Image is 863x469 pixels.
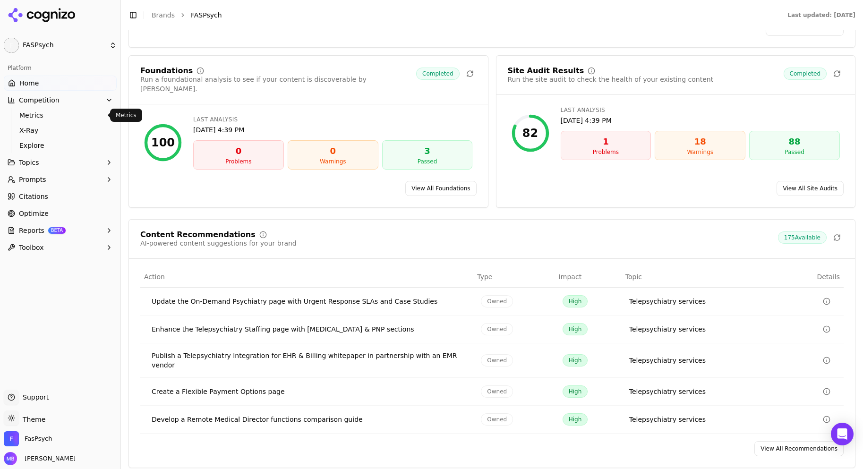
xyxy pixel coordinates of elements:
[4,206,117,221] a: Optimize
[4,38,19,53] span: F
[477,272,492,281] span: Type
[152,415,466,424] div: Develop a Remote Medical Director functions comparison guide
[140,266,473,288] th: Action
[19,111,102,120] span: Metrics
[292,145,374,158] div: 0
[140,231,256,239] div: Content Recommendations
[144,272,165,281] span: Action
[292,158,374,165] div: Warnings
[19,141,102,150] span: Explore
[116,111,137,119] p: Metrics
[16,109,105,122] a: Metrics
[386,145,469,158] div: 3
[473,266,555,288] th: Type
[16,139,105,152] a: Explore
[559,272,581,281] span: Impact
[19,175,46,184] span: Prompts
[4,223,117,238] button: ReportsBETA
[4,431,52,446] button: Open organization switcher
[152,11,175,19] a: Brands
[787,11,855,19] div: Last updated: [DATE]
[831,423,854,445] div: Open Intercom Messenger
[481,385,513,398] span: Owned
[629,324,706,334] a: Telepsychiatry services
[416,68,459,80] span: Completed
[754,441,844,456] a: View All Recommendations
[4,155,117,170] button: Topics
[629,356,706,365] a: Telepsychiatry services
[151,135,175,150] div: 100
[659,135,741,148] div: 18
[140,75,416,94] div: Run a foundational analysis to see if your content is discoverable by [PERSON_NAME].
[481,413,513,426] span: Owned
[629,387,706,396] a: Telepsychiatry services
[777,181,844,196] a: View All Site Audits
[4,431,19,446] img: FasPsych
[481,323,513,335] span: Owned
[152,297,466,306] div: Update the On-Demand Psychiatry page with Urgent Response SLAs and Case Studies
[561,106,840,114] div: Last Analysis
[23,41,105,50] span: FASPsych
[4,172,117,187] button: Prompts
[19,209,49,218] span: Optimize
[508,67,584,75] div: Site Audit Results
[563,295,588,307] span: High
[197,158,280,165] div: Problems
[152,387,466,396] div: Create a Flexible Payment Options page
[4,452,17,465] img: Michael Boyle
[19,192,48,201] span: Citations
[16,124,105,137] a: X-Ray
[784,68,827,80] span: Completed
[778,231,827,244] span: 175 Available
[622,266,785,288] th: Topic
[4,240,117,255] button: Toolbox
[4,452,76,465] button: Open user button
[659,148,741,156] div: Warnings
[386,158,469,165] div: Passed
[140,67,193,75] div: Foundations
[565,148,647,156] div: Problems
[19,226,44,235] span: Reports
[4,189,117,204] a: Citations
[563,323,588,335] span: High
[405,181,476,196] a: View All Foundations
[48,227,66,234] span: BETA
[563,354,588,367] span: High
[629,415,706,424] a: Telepsychiatry services
[197,145,280,158] div: 0
[19,95,60,105] span: Competition
[191,10,222,20] span: FASPsych
[193,116,473,123] div: Last Analysis
[555,266,622,288] th: Impact
[152,324,466,334] div: Enhance the Telepsychiatry Staffing page with [MEDICAL_DATA] & PNP sections
[563,385,588,398] span: High
[19,243,44,252] span: Toolbox
[152,351,466,370] div: Publish a Telepsychiatry Integration for EHR & Billing whitepaper in partnership with an EMR vendor
[21,454,76,463] span: [PERSON_NAME]
[788,272,840,281] span: Details
[481,354,513,367] span: Owned
[629,297,706,306] a: Telepsychiatry services
[4,60,117,76] div: Platform
[25,435,52,443] span: FasPsych
[19,392,49,402] span: Support
[19,78,39,88] span: Home
[152,10,769,20] nav: breadcrumb
[508,75,714,84] div: Run the site audit to check the health of your existing content
[4,76,117,91] a: Home
[140,266,844,434] div: Data table
[4,93,117,108] button: Competition
[625,272,642,281] span: Topic
[563,413,588,426] span: High
[565,135,647,148] div: 1
[19,158,39,167] span: Topics
[481,295,513,307] span: Owned
[753,135,836,148] div: 88
[753,148,836,156] div: Passed
[785,266,844,288] th: Details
